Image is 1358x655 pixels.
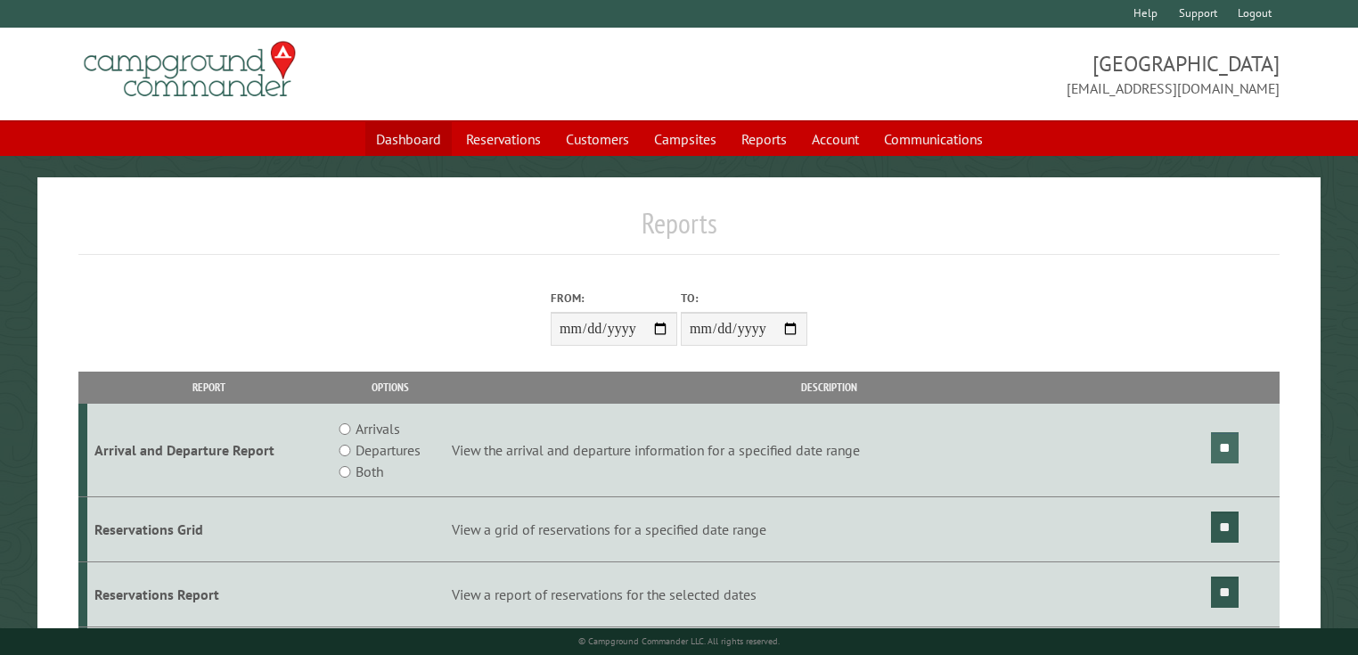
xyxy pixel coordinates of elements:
span: [GEOGRAPHIC_DATA] [EMAIL_ADDRESS][DOMAIN_NAME] [679,49,1280,99]
a: Customers [555,122,640,156]
th: Report [87,372,331,403]
th: Options [331,372,450,403]
th: Description [449,372,1208,403]
small: © Campground Commander LLC. All rights reserved. [578,635,780,647]
td: View a report of reservations for the selected dates [449,561,1208,626]
td: Reservations Grid [87,497,331,562]
img: Campground Commander [78,35,301,104]
label: To: [681,290,807,307]
h1: Reports [78,206,1280,255]
td: Reservations Report [87,561,331,626]
a: Communications [873,122,994,156]
label: Both [356,461,383,482]
td: View the arrival and departure information for a specified date range [449,404,1208,497]
td: Arrival and Departure Report [87,404,331,497]
td: View a grid of reservations for a specified date range [449,497,1208,562]
a: Dashboard [365,122,452,156]
label: From: [551,290,677,307]
label: Departures [356,439,421,461]
label: Arrivals [356,418,400,439]
a: Reservations [455,122,552,156]
a: Account [801,122,870,156]
a: Reports [731,122,798,156]
a: Campsites [643,122,727,156]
